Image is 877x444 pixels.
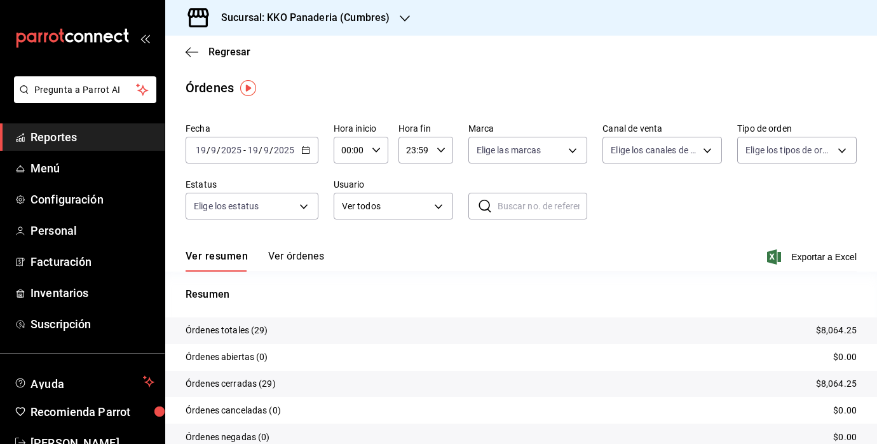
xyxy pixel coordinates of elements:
[816,324,857,337] p: $8,064.25
[208,46,250,58] span: Regresar
[140,33,150,43] button: open_drawer_menu
[194,200,259,212] span: Elige los estatus
[247,145,259,155] input: --
[210,145,217,155] input: --
[186,250,248,272] button: Ver resumen
[468,124,588,133] label: Marca
[833,431,857,444] p: $0.00
[31,253,154,270] span: Facturación
[770,249,857,265] button: Exportar a Excel
[334,124,388,133] label: Hora inicio
[342,200,430,213] span: Ver todos
[334,180,453,189] label: Usuario
[14,76,156,103] button: Pregunta a Parrot AI
[195,145,207,155] input: --
[186,404,281,417] p: Órdenes canceladas (0)
[186,46,250,58] button: Regresar
[31,316,154,333] span: Suscripción
[816,377,857,391] p: $8,064.25
[186,250,324,272] div: navigation tabs
[186,180,318,189] label: Estatus
[240,80,256,96] img: Tooltip marker
[498,193,588,219] input: Buscar no. de referencia
[269,145,273,155] span: /
[263,145,269,155] input: --
[186,124,318,133] label: Fecha
[31,222,154,239] span: Personal
[398,124,453,133] label: Hora fin
[9,92,156,106] a: Pregunta a Parrot AI
[477,144,541,156] span: Elige las marcas
[186,431,270,444] p: Órdenes negadas (0)
[737,124,857,133] label: Tipo de orden
[221,145,242,155] input: ----
[745,144,833,156] span: Elige los tipos de orden
[259,145,262,155] span: /
[31,160,154,177] span: Menú
[268,250,324,272] button: Ver órdenes
[31,374,138,389] span: Ayuda
[186,78,234,97] div: Órdenes
[31,284,154,302] span: Inventarios
[31,128,154,146] span: Reportes
[833,350,857,364] p: $0.00
[186,377,276,391] p: Órdenes cerradas (29)
[211,10,390,25] h3: Sucursal: KKO Panaderia (Cumbres)
[243,145,246,155] span: -
[186,350,268,364] p: Órdenes abiertas (0)
[833,404,857,417] p: $0.00
[602,124,722,133] label: Canal de venta
[31,403,154,420] span: Recomienda Parrot
[34,83,137,97] span: Pregunta a Parrot AI
[273,145,295,155] input: ----
[611,144,698,156] span: Elige los canales de venta
[186,324,268,337] p: Órdenes totales (29)
[31,191,154,208] span: Configuración
[217,145,221,155] span: /
[186,287,857,302] p: Resumen
[207,145,210,155] span: /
